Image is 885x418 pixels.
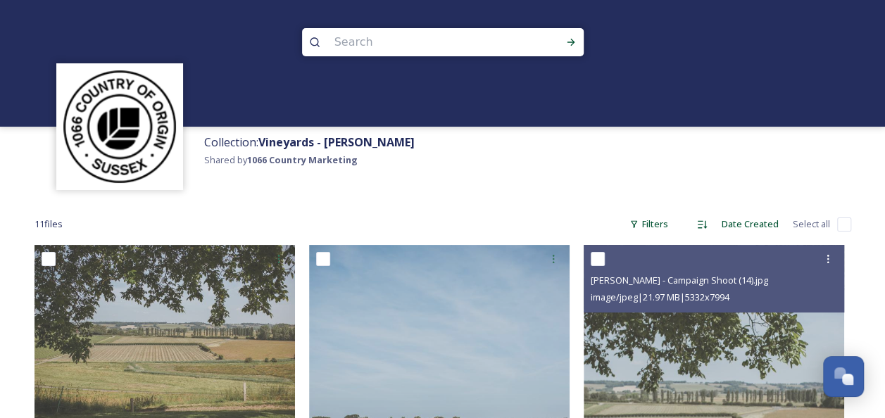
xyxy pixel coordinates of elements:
[63,70,176,183] img: logo_footerstamp.png
[204,134,415,150] span: Collection:
[793,217,830,231] span: Select all
[258,134,415,150] strong: Vineyards - [PERSON_NAME]
[204,153,358,166] span: Shared by
[247,153,358,166] strong: 1066 Country Marketing
[591,291,729,303] span: image/jpeg | 21.97 MB | 5332 x 7994
[823,356,864,397] button: Open Chat
[622,210,675,238] div: Filters
[591,274,768,286] span: [PERSON_NAME] - Campaign Shoot (14).jpg
[327,27,520,58] input: Search
[34,217,63,231] span: 11 file s
[715,210,786,238] div: Date Created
